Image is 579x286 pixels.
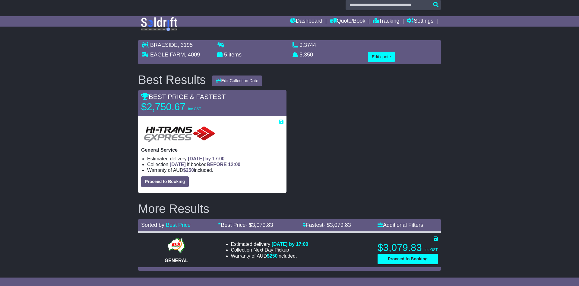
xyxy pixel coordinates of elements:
[231,247,308,253] li: Collection
[170,162,186,167] span: [DATE]
[272,242,308,247] span: [DATE] by 17:00
[207,162,227,167] span: BEFORE
[373,16,399,27] a: Tracking
[188,156,225,161] span: [DATE] by 17:00
[270,253,278,259] span: 250
[246,222,273,228] span: - $
[147,162,283,167] li: Collection
[330,222,351,228] span: 3,079.83
[302,222,351,228] a: Fastest- $3,079.83
[166,222,191,228] a: Best Price
[253,247,289,252] span: Next Day Pickup
[170,162,240,167] span: if booked
[135,73,209,86] div: Best Results
[138,202,441,215] h2: More Results
[183,168,194,173] span: $
[229,52,242,58] span: items
[228,162,240,167] span: 12:00
[290,16,322,27] a: Dashboard
[299,52,313,58] span: 5,350
[378,222,423,228] a: Additional Filters
[141,101,217,113] p: $2,750.67
[407,16,433,27] a: Settings
[185,52,200,58] span: , 4009
[425,248,438,252] span: inc GST
[141,222,164,228] span: Sorted by
[141,147,283,153] p: General Service
[330,16,365,27] a: Quote/Book
[224,52,227,58] span: 5
[231,241,308,247] li: Estimated delivery
[150,42,178,48] span: BRAESIDE
[141,176,189,187] button: Proceed to Booking
[218,222,273,228] a: Best Price- $3,079.83
[165,258,188,263] span: GENERAL
[166,236,187,255] img: GKR: GENERAL
[147,167,283,173] li: Warranty of AUD included.
[324,222,351,228] span: - $
[252,222,273,228] span: 3,079.83
[368,52,395,62] button: Edit quote
[231,253,308,259] li: Warranty of AUD included.
[267,253,278,259] span: $
[147,156,283,162] li: Estimated delivery
[141,93,226,101] span: BEST PRICE & FASTEST
[378,254,438,264] button: Proceed to Booking
[141,125,218,144] img: HiTrans: General Service
[188,107,201,111] span: inc GST
[186,168,194,173] span: 250
[378,242,438,254] p: $3,079.83
[212,76,262,86] button: Edit Collection Date
[299,42,316,48] span: 9.3744
[178,42,193,48] span: , 3195
[150,52,185,58] span: EAGLE FARM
